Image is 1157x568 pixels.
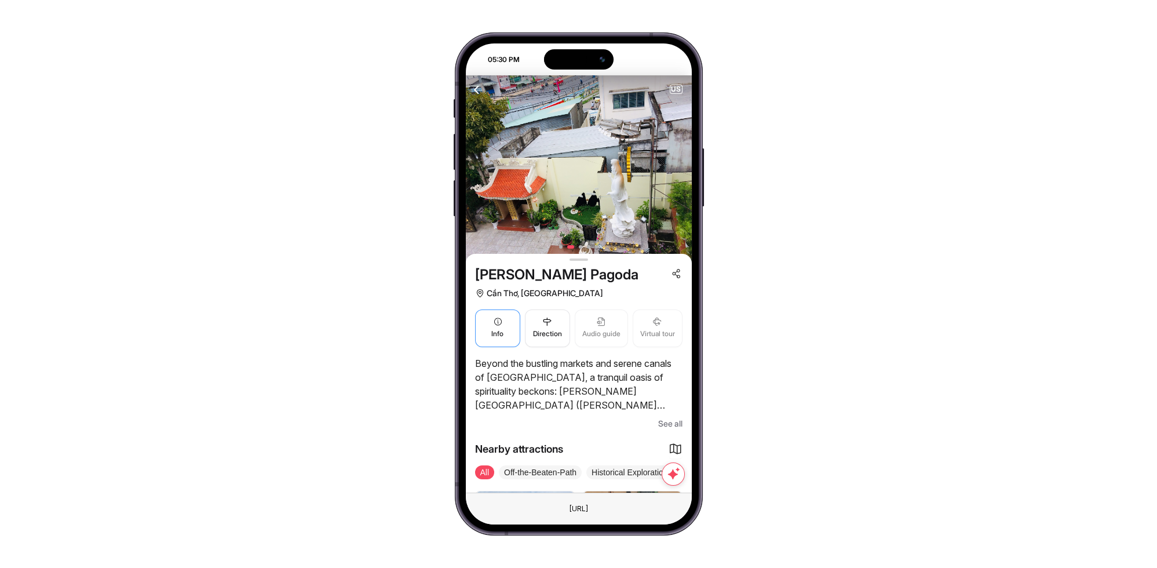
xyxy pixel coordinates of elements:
[475,356,682,412] p: Beyond the bustling markets and serene canals of [GEOGRAPHIC_DATA], a tranquil oasis of spiritual...
[499,465,582,479] span: Off-the-Beaten-Path
[475,265,638,284] span: [PERSON_NAME] Pagoda
[467,54,525,65] div: 05:30 PM
[579,245,582,249] button: 3
[586,465,673,479] span: Historical Exploration
[475,441,563,457] span: Nearby attractions
[559,245,563,249] button: 1
[575,310,628,347] button: Audio guide
[670,85,682,94] button: US
[658,417,682,431] span: See all
[670,85,682,93] span: US
[587,245,590,249] button: 4
[525,310,570,347] button: Direction
[475,465,495,479] span: All
[491,329,503,340] span: Info
[582,329,621,340] span: Audio guide
[567,245,574,249] button: 2
[487,286,603,300] span: Cần Thơ, [GEOGRAPHIC_DATA]
[533,329,562,340] span: Direction
[560,501,597,516] div: This is a fake element. To change the URL just use the Browser text field on the top.
[633,310,682,347] button: Virtual tour
[595,245,598,249] button: 5
[640,329,675,340] span: Virtual tour
[475,310,520,347] button: Info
